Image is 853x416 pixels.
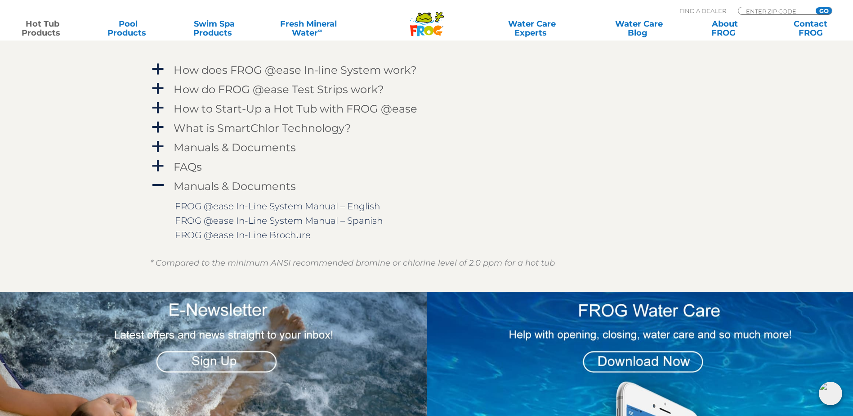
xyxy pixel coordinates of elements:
a: a How to Start-Up a Hot Tub with FROG @ease [150,100,703,117]
a: ContactFROG [777,19,844,37]
a: FROG @ease In-Line System Manual – English [175,201,380,212]
h4: Manuals & Documents [174,180,296,192]
h4: How to Start-Up a Hot Tub with FROG @ease [174,103,417,115]
img: openIcon [819,382,842,405]
a: a What is SmartChlor Technology? [150,120,703,136]
a: FROG @ease In-Line System Manual – Spanish [175,215,383,226]
a: a How does FROG @ease In-line System work? [150,62,703,78]
h4: How does FROG @ease In-line System work? [174,64,417,76]
span: a [151,159,165,173]
h4: What is SmartChlor Technology? [174,122,351,134]
a: FROG @ease In-Line Brochure [175,230,311,240]
h4: How do FROG @ease Test Strips work? [174,83,384,95]
span: A [151,179,165,192]
a: A Manuals & Documents [150,178,703,194]
a: a Manuals & Documents [150,139,703,156]
a: a FAQs [150,158,703,175]
sup: ∞ [318,27,322,34]
h4: Manuals & Documents [174,141,296,154]
a: Water CareBlog [605,19,672,37]
a: Fresh MineralWater∞ [267,19,350,37]
a: Water CareExperts [478,19,586,37]
input: Zip Code Form [745,7,806,15]
a: PoolProducts [95,19,162,37]
a: AboutFROG [691,19,758,37]
span: a [151,82,165,95]
h4: FAQs [174,161,202,173]
a: Swim SpaProducts [181,19,248,37]
a: a How do FROG @ease Test Strips work? [150,81,703,98]
span: a [151,121,165,134]
p: Find A Dealer [679,7,726,15]
em: * Compared to the minimum ANSI recommended bromine or chlorine level of 2.0 ppm for a hot tub [150,258,555,268]
span: a [151,140,165,154]
span: a [151,63,165,76]
a: Hot TubProducts [9,19,76,37]
span: a [151,101,165,115]
input: GO [816,7,832,14]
